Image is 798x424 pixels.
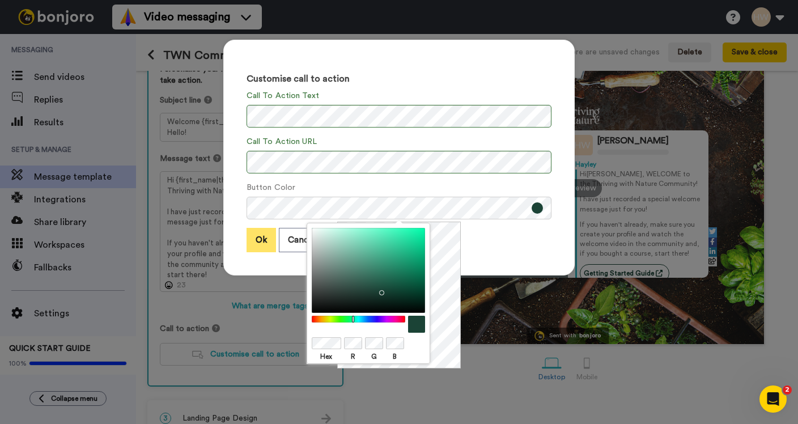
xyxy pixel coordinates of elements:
span: 2 [783,385,792,395]
label: Hex [312,351,341,362]
label: Button Color [247,182,295,194]
label: G [365,351,383,362]
label: Call To Action Text [247,90,320,102]
h3: Customise call to action [247,74,551,84]
label: B [386,351,404,362]
iframe: Intercom live chat [759,385,787,413]
label: Call To Action URL [247,136,317,148]
label: R [344,351,362,362]
button: Cancel [279,228,324,252]
button: Ok [247,228,276,252]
